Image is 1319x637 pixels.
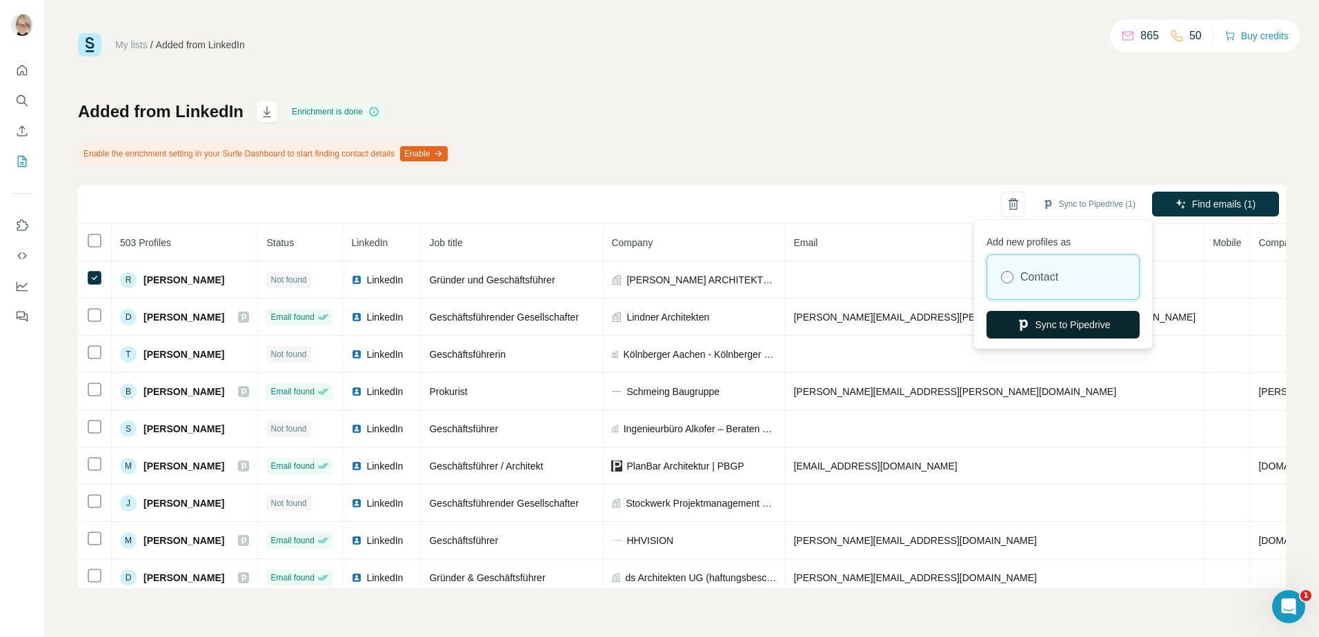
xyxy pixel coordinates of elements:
img: LinkedIn logo [351,386,362,397]
span: LinkedIn [366,310,403,324]
span: [PERSON_NAME] [143,385,224,398]
span: Geschäftsführerin [429,349,506,360]
button: Quick start [11,58,33,83]
span: Lindner Architekten [626,310,709,324]
span: Geschäftsführer [429,423,498,434]
button: Use Surfe API [11,243,33,268]
button: Feedback [11,304,33,329]
div: D [120,309,137,325]
span: ds Architekten UG (haftungsbeschränkt) [626,571,777,585]
span: LinkedIn [366,385,403,398]
h1: Added from LinkedIn [78,101,244,123]
img: Avatar [11,14,33,36]
span: Not found [270,348,306,361]
span: [PERSON_NAME] [143,347,224,361]
span: Email [793,237,817,248]
a: My lists [115,39,148,50]
span: LinkedIn [366,459,403,473]
div: J [120,495,137,512]
img: LinkedIn logo [351,349,362,360]
span: LinkedIn [366,422,403,436]
span: Job title [429,237,462,248]
span: [PERSON_NAME] ARCHITEKTEN [626,273,776,287]
span: Geschäftsführender Gesellschafter [429,498,578,509]
li: / [150,38,153,52]
span: LinkedIn [366,347,403,361]
span: 1 [1300,590,1311,601]
span: [PERSON_NAME][EMAIL_ADDRESS][DOMAIN_NAME] [793,535,1036,546]
span: Ingenieurbüro Alkofer – Beraten und Planen GmbH [624,422,777,436]
span: Schmeing Baugruppe [626,385,720,398]
span: Status [266,237,294,248]
span: Mobile [1213,237,1241,248]
span: Geschäftsführer [429,535,498,546]
img: LinkedIn logo [351,498,362,509]
span: [PERSON_NAME] [143,459,224,473]
div: S [120,421,137,437]
p: Add new profiles as [986,230,1140,249]
div: Enrichment is done [288,103,384,120]
span: Not found [270,497,306,509]
span: Gründer und Geschäftsführer [429,274,555,285]
img: LinkedIn logo [351,423,362,434]
label: Contact [1020,269,1058,285]
span: Email found [270,534,314,547]
img: Surfe Logo [78,33,101,57]
span: [PERSON_NAME] [143,534,224,547]
span: LinkedIn [366,496,403,510]
img: company-logo [611,386,622,397]
span: LinkedIn [351,237,388,248]
img: LinkedIn logo [351,274,362,285]
span: Prokurist [429,386,467,397]
div: Added from LinkedIn [156,38,245,52]
img: LinkedIn logo [351,535,362,546]
p: 50 [1189,28,1202,44]
span: LinkedIn [366,571,403,585]
button: Buy credits [1224,26,1289,45]
p: 865 [1140,28,1159,44]
span: PlanBar Architektur | PBGP [626,459,744,473]
span: 503 Profiles [120,237,171,248]
span: Geschäftsführender Gesellschafter [429,312,578,323]
span: [PERSON_NAME][EMAIL_ADDRESS][PERSON_NAME][DOMAIN_NAME] [793,386,1116,397]
span: [PERSON_NAME][EMAIL_ADDRESS][PERSON_NAME][PERSON_NAME][DOMAIN_NAME] [793,312,1196,323]
span: Stockwerk Projektmanagement GmbH [626,496,776,510]
button: Sync to Pipedrive [986,311,1140,338]
span: Gründer & Geschäftsführer [429,572,545,583]
span: [PERSON_NAME] [143,571,224,585]
span: Email found [270,385,314,398]
button: Use Surfe on LinkedIn [11,213,33,238]
span: [EMAIL_ADDRESS][DOMAIN_NAME] [793,461,957,472]
span: Not found [270,423,306,435]
span: Company [611,237,653,248]
span: [PERSON_NAME] [143,273,224,287]
button: Enrich CSV [11,119,33,143]
span: LinkedIn [366,534,403,547]
span: Kölnberger Aachen - Kölnberger GmbH und Co. KG [624,347,777,361]
img: company-logo [611,461,622,472]
div: M [120,532,137,549]
button: Search [11,88,33,113]
span: Email found [270,311,314,323]
img: LinkedIn logo [351,312,362,323]
button: Find emails (1) [1152,192,1279,216]
span: Geschäftsführer / Architekt [429,461,543,472]
div: R [120,272,137,288]
button: Dashboard [11,274,33,299]
span: [PERSON_NAME][EMAIL_ADDRESS][DOMAIN_NAME] [793,572,1036,583]
div: D [120,569,137,586]
div: B [120,383,137,400]
span: LinkedIn [366,273,403,287]
img: LinkedIn logo [351,461,362,472]
img: LinkedIn logo [351,572,362,583]
span: Email found [270,460,314,472]
span: HHVISION [626,534,673,547]
button: Sync to Pipedrive (1) [1033,194,1145,214]
button: Enable [400,146,448,161]
span: [PERSON_NAME] [143,496,224,510]
span: Email found [270,572,314,584]
span: Not found [270,274,306,286]
div: T [120,346,137,363]
iframe: Intercom live chat [1272,590,1305,623]
button: My lists [11,149,33,174]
